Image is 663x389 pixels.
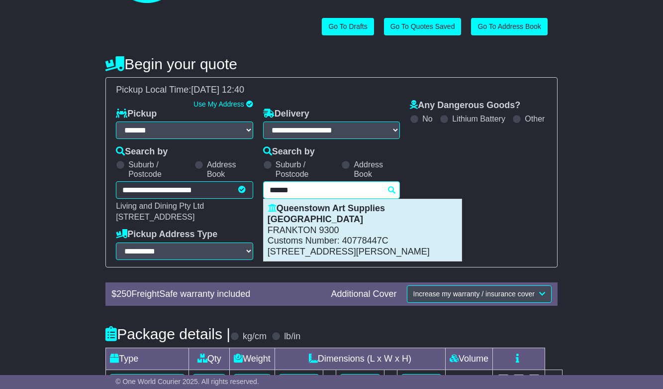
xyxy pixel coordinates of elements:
span: 250 [116,289,131,299]
a: Use My Address [193,100,244,108]
label: Delivery [263,109,309,120]
h4: Package details | [105,326,230,342]
p: Queenstown Art Supplies [GEOGRAPHIC_DATA] [268,203,458,225]
label: Any Dangerous Goods? [410,100,520,111]
label: Suburb / Postcode [276,160,337,179]
span: Increase my warranty / insurance cover [413,290,535,298]
span: © One World Courier 2025. All rights reserved. [115,378,259,386]
label: No [422,114,432,124]
label: lb/in [284,331,300,342]
td: Qty [189,348,230,370]
a: Go To Address Book [471,18,547,35]
label: Address Book [207,160,253,179]
p: [STREET_ADDRESS][PERSON_NAME] [268,247,458,258]
span: Living and Dining Pty Ltd [116,202,204,210]
label: Address Book [354,160,400,179]
label: Pickup Address Type [116,229,217,240]
label: kg/cm [243,331,267,342]
td: Dimensions (L x W x H) [275,348,445,370]
p: FRANKTON 9300 [268,225,458,236]
div: $ FreightSafe warranty included [106,289,326,300]
label: Other [525,114,545,124]
h4: Begin your quote [105,56,558,72]
label: Search by [116,146,168,157]
span: [DATE] 12:40 [191,85,244,95]
label: Pickup [116,109,157,120]
label: Search by [263,146,315,157]
td: Type [106,348,189,370]
div: Pickup Local Time: [111,85,552,96]
a: Go To Quotes Saved [384,18,462,35]
p: Customs Number: 40778447C [268,236,458,247]
td: Weight [230,348,275,370]
div: Additional Cover [326,289,402,300]
td: Volume [445,348,492,370]
a: Go To Drafts [322,18,374,35]
button: Increase my warranty / insurance cover [407,285,552,303]
label: Suburb / Postcode [128,160,189,179]
span: [STREET_ADDRESS] [116,213,194,221]
label: Lithium Battery [452,114,505,124]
